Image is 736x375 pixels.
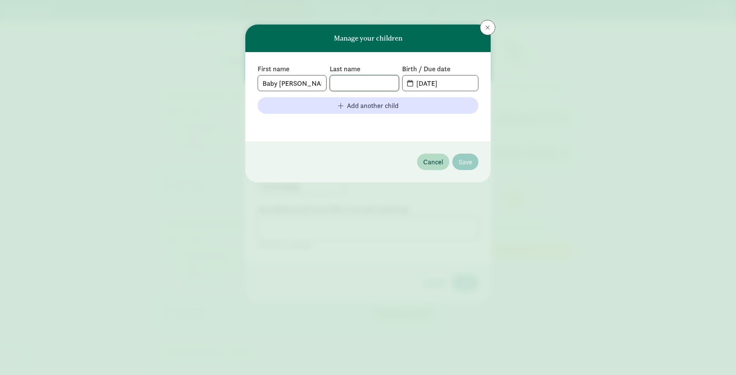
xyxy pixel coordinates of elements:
button: Save [452,154,478,170]
span: Save [458,157,472,167]
button: Cancel [417,154,449,170]
label: Last name [330,64,399,74]
button: Add another child [258,97,478,114]
input: MM-DD-YYYY [412,75,478,91]
label: Birth / Due date [402,64,478,74]
span: Add another child [347,100,399,111]
span: Cancel [423,157,443,167]
h6: Manage your children [334,34,402,42]
label: First name [258,64,327,74]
